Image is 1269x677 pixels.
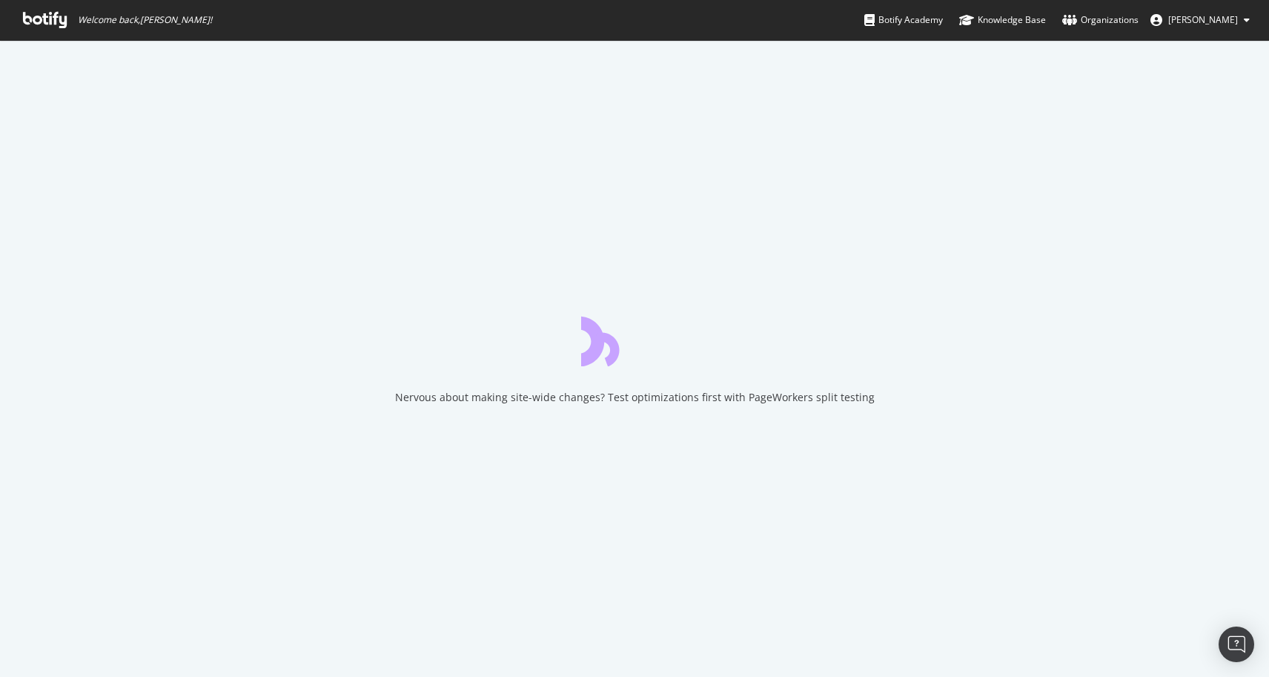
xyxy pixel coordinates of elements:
[864,13,943,27] div: Botify Academy
[395,390,875,405] div: Nervous about making site-wide changes? Test optimizations first with PageWorkers split testing
[1219,627,1254,662] div: Open Intercom Messenger
[1062,13,1139,27] div: Organizations
[959,13,1046,27] div: Knowledge Base
[581,313,688,366] div: animation
[1139,8,1262,32] button: [PERSON_NAME]
[78,14,212,26] span: Welcome back, [PERSON_NAME] !
[1168,13,1238,26] span: Genevieve Lill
